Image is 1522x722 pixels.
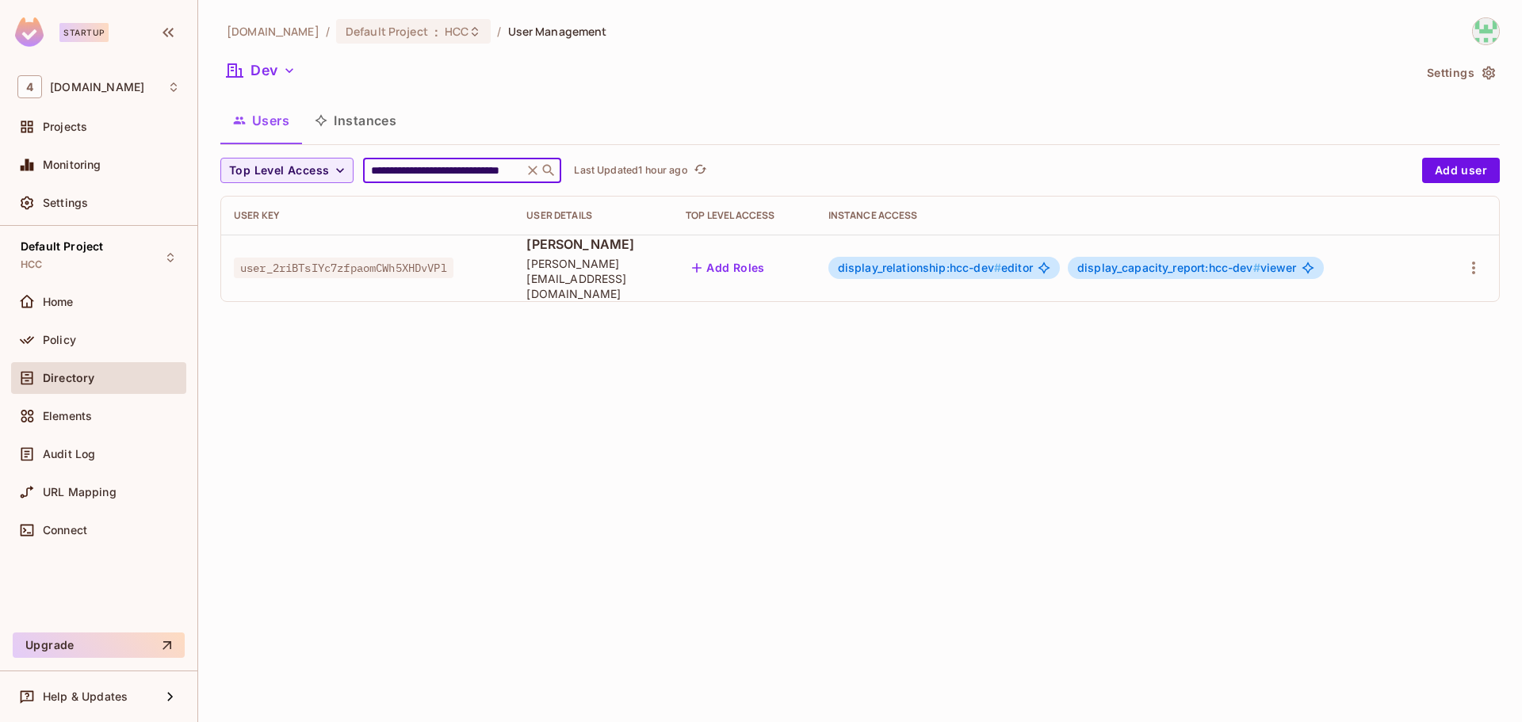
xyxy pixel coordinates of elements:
span: User Management [508,24,607,39]
span: Help & Updates [43,690,128,703]
span: Audit Log [43,448,95,460]
span: Projects [43,120,87,133]
button: Users [220,101,302,140]
span: Click to refresh data [688,161,710,180]
span: user_2riBTsIYc7zfpaomCWh5XHDvVPl [234,258,453,278]
div: Top Level Access [686,209,802,222]
span: [PERSON_NAME] [526,235,660,253]
span: Policy [43,334,76,346]
button: Top Level Access [220,158,354,183]
li: / [497,24,501,39]
span: [PERSON_NAME][EMAIL_ADDRESS][DOMAIN_NAME] [526,256,660,301]
span: Directory [43,372,94,384]
span: display_relationship:hcc-dev [838,261,1001,274]
span: Home [43,296,74,308]
button: Dev [220,58,302,83]
span: Workspace: 46labs.com [50,81,144,94]
p: Last Updated 1 hour ago [574,164,687,177]
div: Startup [59,23,109,42]
img: usama.ali@46labs.com [1473,18,1499,44]
span: Connect [43,524,87,537]
button: Add user [1422,158,1500,183]
div: User Key [234,209,501,222]
span: : [434,25,439,38]
span: Default Project [21,240,103,253]
img: SReyMgAAAABJRU5ErkJggg== [15,17,44,47]
div: Instance Access [828,209,1426,222]
button: Add Roles [686,255,771,281]
span: HCC [21,258,42,271]
div: User Details [526,209,660,222]
button: Upgrade [13,632,185,658]
button: Settings [1421,60,1500,86]
span: display_capacity_report:hcc-dev [1077,261,1260,274]
span: Elements [43,410,92,422]
span: viewer [1077,262,1297,274]
span: # [994,261,1001,274]
span: Top Level Access [229,161,329,181]
button: Instances [302,101,409,140]
span: editor [838,262,1033,274]
span: # [1253,261,1260,274]
span: Monitoring [43,159,101,171]
span: Settings [43,197,88,209]
span: refresh [694,162,707,178]
span: the active workspace [227,24,319,39]
span: 4 [17,75,42,98]
span: URL Mapping [43,486,117,499]
button: refresh [691,161,710,180]
li: / [326,24,330,39]
span: HCC [445,24,468,39]
span: Default Project [346,24,428,39]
